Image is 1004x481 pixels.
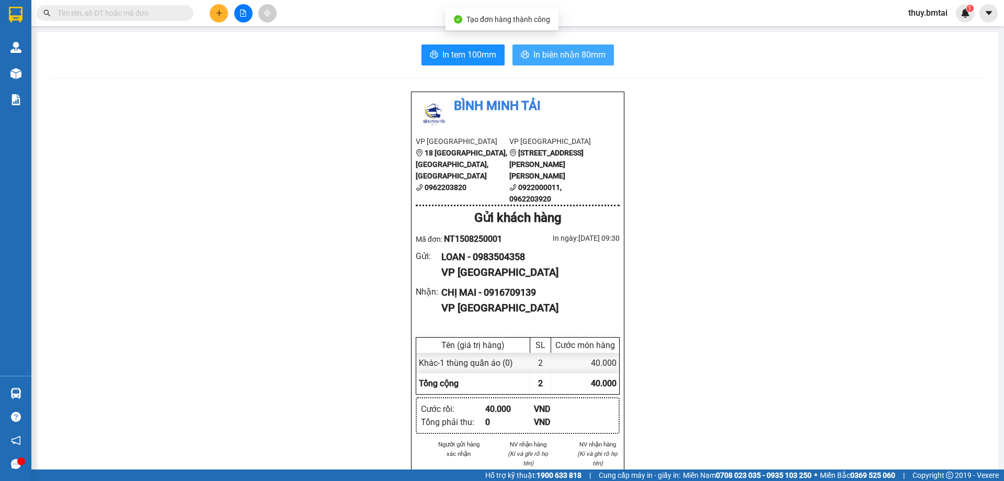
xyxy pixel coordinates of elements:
img: warehouse-icon [10,42,21,53]
div: Tổng phải thu : [421,416,485,429]
span: printer [430,50,438,60]
button: printerIn tem 100mm [421,44,505,65]
button: plus [210,4,228,23]
span: Khác - 1 thùng quần áo (0) [419,358,513,368]
div: SL [533,340,548,350]
span: environment [416,149,423,156]
div: Tên (giá trị hàng) [419,340,527,350]
button: printerIn biên nhận 80mm [512,44,614,65]
span: Tạo đơn hàng thành công [466,15,550,24]
i: (Kí và ghi rõ họ tên) [577,450,618,467]
span: printer [521,50,529,60]
img: solution-icon [10,94,21,105]
img: warehouse-icon [10,68,21,79]
span: 1 [968,5,972,12]
span: NT1508250001 [444,234,502,244]
div: Gửi khách hàng [416,208,620,228]
span: | [589,469,591,481]
li: Người gửi hàng xác nhận [437,440,481,458]
sup: 1 [966,5,974,12]
span: search [43,9,51,17]
span: phone [416,184,423,191]
strong: 0708 023 035 - 0935 103 250 [716,471,812,479]
span: Miền Nam [683,469,812,481]
span: In biên nhận 80mm [533,48,606,61]
span: question-circle [11,412,21,422]
li: Bình Minh Tải [416,96,620,116]
div: VP [GEOGRAPHIC_DATA] [441,300,611,316]
b: 0962203820 [425,183,466,192]
span: Cung cấp máy in - giấy in: [599,469,680,481]
li: NV nhận hàng [575,440,620,449]
span: file-add [239,9,247,17]
button: caret-down [979,4,998,23]
input: Tìm tên, số ĐT hoặc mã đơn [58,7,181,19]
span: ⚪️ [814,473,817,477]
span: 2 [538,378,543,388]
span: Miền Bắc [820,469,895,481]
button: file-add [234,4,253,23]
span: phone [509,184,517,191]
div: Gửi : [416,250,441,263]
b: 18 [GEOGRAPHIC_DATA], [GEOGRAPHIC_DATA], [GEOGRAPHIC_DATA] [416,149,507,180]
div: 0 [485,416,534,429]
div: Nhận : [416,285,441,298]
div: 40.000 [485,402,534,416]
strong: 1900 633 818 [537,471,581,479]
span: | [903,469,905,481]
span: message [11,459,21,469]
div: 40.000 [551,353,619,373]
span: plus [215,9,223,17]
img: warehouse-icon [10,388,21,399]
i: (Kí và ghi rõ họ tên) [508,450,548,467]
div: In ngày: [DATE] 09:30 [518,232,620,244]
div: Cước món hàng [554,340,617,350]
div: VND [534,416,583,429]
div: CHỊ MAI - 0916709139 [441,285,611,300]
li: VP [GEOGRAPHIC_DATA] [416,136,509,147]
button: aim [258,4,277,23]
div: VND [534,402,583,416]
span: Tổng cộng [419,378,459,388]
img: logo.jpg [416,96,452,133]
li: NV nhận hàng [506,440,551,449]
strong: 0369 525 060 [850,471,895,479]
span: 40.000 [591,378,617,388]
span: aim [264,9,271,17]
div: Cước rồi : [421,402,485,416]
img: logo-vxr [9,7,22,23]
b: 0922000011, 0962203920 [509,183,562,203]
span: Hỗ trợ kỹ thuật: [485,469,581,481]
div: Mã đơn: [416,232,518,245]
b: [STREET_ADDRESS][PERSON_NAME][PERSON_NAME] [509,149,584,180]
span: thuy.bmtai [900,6,956,19]
span: caret-down [984,8,994,18]
span: environment [509,149,517,156]
span: copyright [946,472,953,479]
div: LOAN - 0983504358 [441,250,611,264]
li: VP [GEOGRAPHIC_DATA] [509,136,603,147]
div: 2 [530,353,551,373]
span: In tem 100mm [442,48,496,61]
span: notification [11,435,21,445]
span: check-circle [454,15,462,24]
img: icon-new-feature [961,8,970,18]
div: VP [GEOGRAPHIC_DATA] [441,264,611,281]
